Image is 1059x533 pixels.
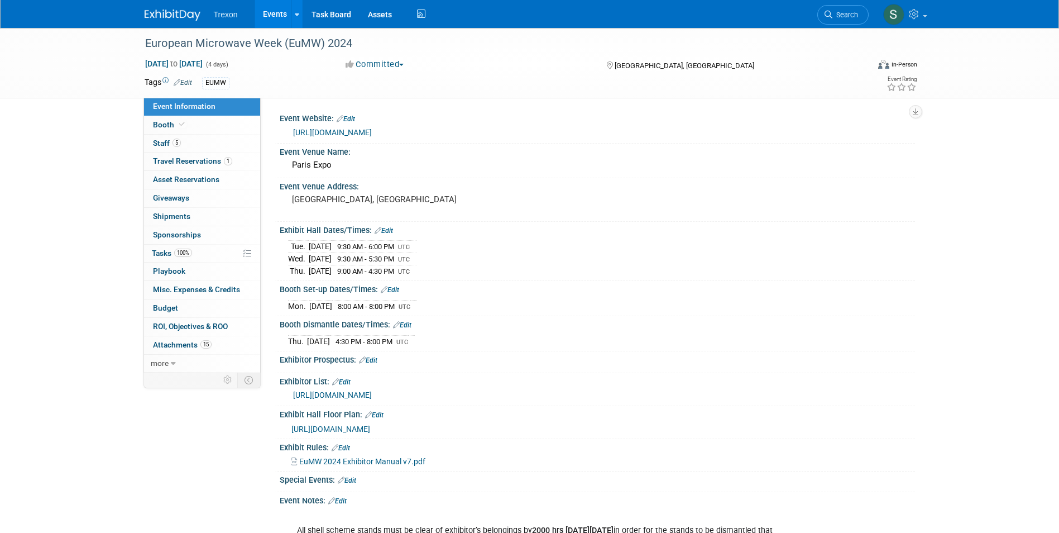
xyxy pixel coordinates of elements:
span: Attachments [153,340,212,349]
span: to [169,59,179,68]
a: Sponsorships [144,226,260,244]
td: [DATE] [309,241,332,253]
div: Paris Expo [288,156,907,174]
span: Trexon [214,10,238,19]
a: Edit [332,444,350,452]
div: Event Website: [280,110,915,125]
a: Edit [375,227,393,235]
span: (4 days) [205,61,228,68]
div: Exhibitor List: [280,373,915,388]
span: 9:30 AM - 5:30 PM [337,255,394,263]
a: Edit [365,411,384,419]
pre: [GEOGRAPHIC_DATA], [GEOGRAPHIC_DATA] [292,194,532,204]
span: 5 [172,139,181,147]
i: Booth reservation complete [179,121,185,127]
span: UTC [396,339,408,346]
a: Travel Reservations1 [144,153,260,170]
a: Budget [144,299,260,317]
span: [DATE] [DATE] [145,59,203,69]
div: Exhibit Rules: [280,439,915,454]
span: UTC [399,303,410,311]
span: [GEOGRAPHIC_DATA], [GEOGRAPHIC_DATA] [615,61,754,70]
a: Search [817,5,869,25]
span: 4:30 PM - 8:00 PM [336,337,392,346]
a: Edit [328,497,347,505]
img: Steve Groves [883,4,904,25]
td: Toggle Event Tabs [237,373,260,387]
span: UTC [398,268,410,275]
a: [URL][DOMAIN_NAME] [293,391,372,399]
td: Tue. [288,241,309,253]
img: Format-Inperson.png [878,60,889,69]
td: Thu. [288,335,307,347]
a: Edit [381,286,399,294]
img: ExhibitDay [145,9,200,21]
div: Special Events: [280,472,915,486]
div: Booth Set-up Dates/Times: [280,281,915,296]
span: 9:00 AM - 4:30 PM [337,267,394,275]
a: Edit [359,356,377,364]
a: Attachments15 [144,336,260,354]
td: Personalize Event Tab Strip [218,373,238,387]
td: [DATE] [309,300,332,312]
div: Exhibit Hall Floor Plan: [280,406,915,421]
div: Exhibitor Prospectus: [280,351,915,366]
span: Travel Reservations [153,156,232,165]
td: Thu. [288,265,309,277]
td: Wed. [288,253,309,265]
a: ROI, Objectives & ROO [144,318,260,336]
span: Shipments [153,212,190,221]
a: [URL][DOMAIN_NAME] [293,128,372,137]
div: Booth Dismantle Dates/Times: [280,316,915,331]
a: [URL][DOMAIN_NAME] [291,425,370,434]
span: 9:30 AM - 6:00 PM [337,242,394,251]
div: EUMW [202,77,229,89]
span: 8:00 AM - 8:00 PM [338,302,395,311]
td: [DATE] [309,265,332,277]
a: Booth [144,116,260,134]
span: Search [832,11,858,19]
span: ROI, Objectives & ROO [153,322,228,331]
span: Misc. Expenses & Credits [153,285,240,294]
a: Asset Reservations [144,171,260,189]
div: In-Person [891,60,917,69]
span: Booth [153,120,187,129]
a: Playbook [144,263,260,280]
td: [DATE] [307,335,330,347]
a: Tasks100% [144,245,260,263]
div: Event Venue Name: [280,144,915,158]
span: Budget [153,303,178,312]
td: [DATE] [309,253,332,265]
span: 100% [174,249,192,257]
a: Misc. Expenses & Credits [144,281,260,299]
span: UTC [398,256,410,263]
a: Event Information [144,98,260,116]
div: Event Rating [887,77,917,82]
td: Tags [145,77,192,89]
span: Staff [153,139,181,147]
a: Edit [174,79,192,87]
span: Asset Reservations [153,175,219,184]
span: 1 [224,157,232,165]
div: Event Venue Address: [280,178,915,192]
a: more [144,355,260,373]
span: Tasks [152,249,192,258]
td: Mon. [288,300,309,312]
div: Exhibit Hall Dates/Times: [280,222,915,236]
div: Event Format [803,58,918,75]
span: Playbook [153,266,185,275]
span: UTC [398,244,410,251]
a: Edit [338,477,356,484]
a: EuMW 2024 Exhibitor Manual v7.pdf [291,457,425,466]
span: Sponsorships [153,230,201,239]
span: 15 [200,340,212,349]
span: EuMW 2024 Exhibitor Manual v7.pdf [299,457,425,466]
a: Edit [332,378,351,386]
span: Giveaways [153,193,189,202]
span: Event Information [153,102,215,111]
span: more [151,359,169,368]
a: Edit [393,321,411,329]
a: Edit [337,115,355,123]
div: European Microwave Week (EuMW) 2024 [141,34,852,54]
